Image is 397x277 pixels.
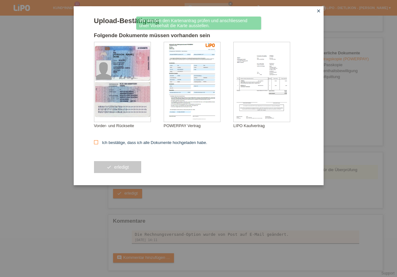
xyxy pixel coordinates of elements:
[96,60,111,80] img: foreign_id_photo_male.png
[164,42,220,122] img: upload_document_confirmation_type_contract_kkg_whitelabel.png
[94,123,164,128] div: Vorder- und Rückseite
[94,161,141,173] button: check erledigt
[113,56,144,58] div: DEME
[114,165,129,170] span: erledigt
[94,32,303,42] h2: Folgende Dokumente müssen vorhanden sein
[206,43,215,47] img: 39073_print.png
[316,8,321,13] i: close
[94,140,207,145] label: Ich bestätige, dass ich alle Dokumente hochgeladen habe.
[233,123,303,128] div: LIPO Kaufvertrag
[107,165,112,170] i: check
[94,42,151,122] img: upload_document_confirmation_type_id_foreign_empty.png
[136,17,261,30] div: Wir werden den Kartenantrag prüfen und anschliessend unter Vorbehalt die Karte ausstellen.
[315,8,323,15] a: close
[113,53,144,56] div: [PERSON_NAME]
[234,42,290,122] img: upload_document_confirmation_type_receipt_generic.png
[164,123,233,128] div: POWERPAY Vertrag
